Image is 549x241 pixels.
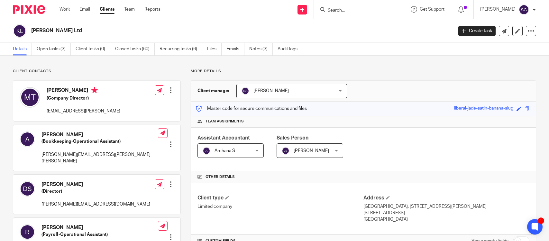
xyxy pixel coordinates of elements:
[41,201,150,207] p: [PERSON_NAME][EMAIL_ADDRESS][DOMAIN_NAME]
[91,87,98,93] i: Primary
[47,95,120,101] h5: (Company Director)
[277,135,308,140] span: Sales Person
[41,181,150,188] h4: [PERSON_NAME]
[454,105,513,112] div: liberal-jade-satin-banana-slug
[480,6,516,13] p: [PERSON_NAME]
[197,135,250,140] span: Assistant Accountant
[282,147,289,155] img: svg%3E
[79,6,90,13] a: Email
[458,26,496,36] a: Create task
[41,151,158,165] p: [PERSON_NAME][EMAIL_ADDRESS][PERSON_NAME][PERSON_NAME]
[197,203,363,210] p: Limited company
[41,231,158,238] h5: (Payroll-Operational Assistant)
[160,43,202,55] a: Recurring tasks (6)
[197,195,363,201] h4: Client type
[294,149,329,153] span: [PERSON_NAME]
[363,195,529,201] h4: Address
[41,138,158,145] h5: (Bookkeeping-Operational Assistant)
[420,7,444,12] span: Get Support
[196,105,307,112] p: Master code for secure communications and files
[20,87,40,108] img: svg%3E
[47,108,120,114] p: [EMAIL_ADDRESS][PERSON_NAME]
[226,43,244,55] a: Emails
[519,5,529,15] img: svg%3E
[13,69,181,74] p: Client contacts
[41,224,158,231] h4: [PERSON_NAME]
[206,174,235,179] span: Other details
[47,87,120,95] h4: [PERSON_NAME]
[37,43,71,55] a: Open tasks (3)
[41,131,158,138] h4: [PERSON_NAME]
[41,188,150,195] h5: (Director)
[20,131,35,147] img: svg%3E
[144,6,160,13] a: Reports
[207,43,222,55] a: Files
[249,43,273,55] a: Notes (3)
[278,43,302,55] a: Audit logs
[59,6,70,13] a: Work
[215,149,235,153] span: Archana S
[13,43,32,55] a: Details
[20,224,35,240] img: svg%3E
[100,6,114,13] a: Clients
[20,181,35,197] img: svg%3E
[363,203,529,210] p: [GEOGRAPHIC_DATA], [STREET_ADDRESS][PERSON_NAME]
[13,24,26,38] img: svg%3E
[363,210,529,216] p: [STREET_ADDRESS]
[124,6,135,13] a: Team
[253,89,289,93] span: [PERSON_NAME]
[203,147,210,155] img: svg%3E
[538,217,544,224] div: 1
[31,27,365,34] h2: [PERSON_NAME] Ltd
[197,88,230,94] h3: Client manager
[115,43,155,55] a: Closed tasks (60)
[206,119,244,124] span: Team assignments
[327,8,385,14] input: Search
[191,69,536,74] p: More details
[13,5,45,14] img: Pixie
[76,43,110,55] a: Client tasks (0)
[242,87,249,95] img: svg%3E
[363,216,529,223] p: [GEOGRAPHIC_DATA]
